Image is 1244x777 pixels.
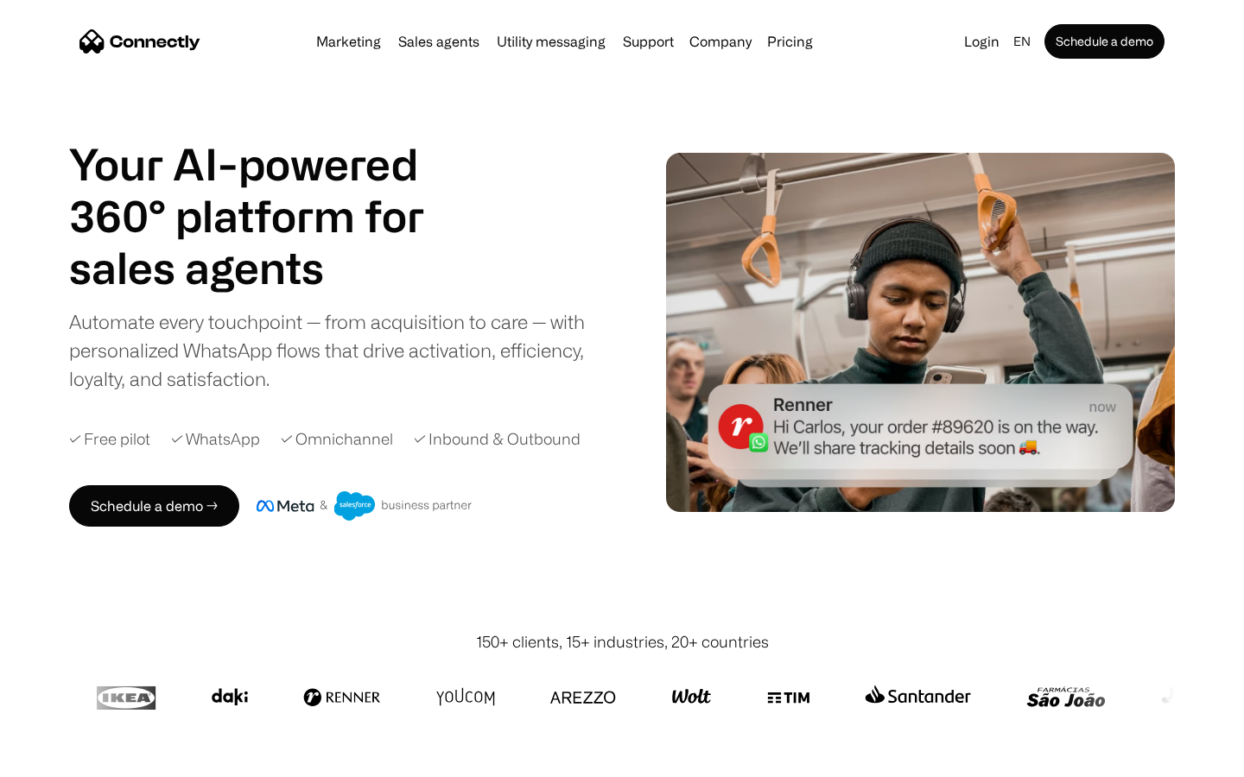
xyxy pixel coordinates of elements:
[414,427,581,451] div: ✓ Inbound & Outbound
[17,745,104,771] aside: Language selected: English
[69,427,150,451] div: ✓ Free pilot
[171,427,260,451] div: ✓ WhatsApp
[490,35,612,48] a: Utility messaging
[281,427,393,451] div: ✓ Omnichannel
[391,35,486,48] a: Sales agents
[69,138,466,242] h1: Your AI-powered 360° platform for
[257,491,473,521] img: Meta and Salesforce business partner badge.
[957,29,1006,54] a: Login
[689,29,752,54] div: Company
[35,747,104,771] ul: Language list
[1013,29,1031,54] div: en
[69,307,613,393] div: Automate every touchpoint — from acquisition to care — with personalized WhatsApp flows that driv...
[69,242,466,294] h1: sales agents
[760,35,820,48] a: Pricing
[69,485,239,527] a: Schedule a demo →
[616,35,681,48] a: Support
[1044,24,1165,59] a: Schedule a demo
[476,630,769,654] div: 150+ clients, 15+ industries, 20+ countries
[309,35,388,48] a: Marketing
